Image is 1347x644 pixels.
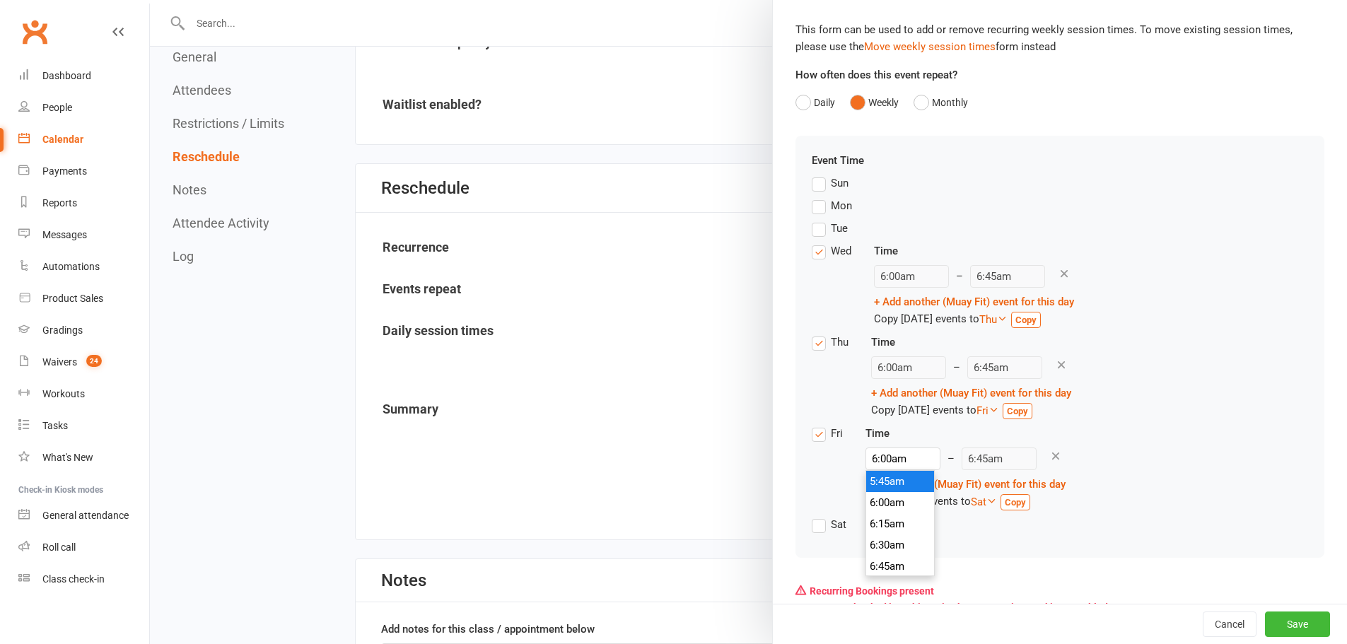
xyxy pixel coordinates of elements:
button: Weekly [850,89,899,116]
strong: Copy [1007,406,1028,416]
div: Wed [831,242,851,257]
a: Tasks [18,410,149,442]
a: + Add another (Muay Fit) event for this day [874,295,1074,308]
a: Payments [18,156,149,187]
div: – [947,450,955,467]
a: Automations [18,251,149,283]
a: Class kiosk mode [18,563,149,595]
div: Copy [DATE] events to [871,402,1071,419]
div: Fri [831,425,843,440]
li: 5:45am [866,471,934,492]
button: Daily [795,89,835,116]
span: 24 [86,355,102,367]
a: Thu [979,313,1008,326]
li: 6:45am [866,556,934,577]
div: – [956,268,963,285]
div: Workouts [42,388,85,399]
div: Roll call [42,541,76,553]
a: What's New [18,442,149,474]
button: Monthly [914,89,968,116]
div: Product Sales [42,293,103,304]
li: 6:30am [866,534,934,556]
a: Roll call [18,532,149,563]
div: Waivers [42,356,77,368]
a: + Add another (Muay Fit) event for this day [871,387,1071,399]
div: Time [865,425,1066,442]
div: Copy [DATE] events to [874,310,1074,328]
a: General attendance kiosk mode [18,500,149,532]
a: Workouts [18,378,149,410]
a: Messages [18,219,149,251]
div: Calendar [42,134,83,145]
div: Tue [831,220,848,235]
a: Sat [971,496,997,508]
div: Sat [831,516,846,531]
div: Mon [831,197,852,212]
a: Waivers 24 [18,346,149,378]
div: Reports [42,197,77,209]
label: Event Time [812,152,864,169]
a: Dashboard [18,60,149,92]
div: Automations [42,261,100,272]
a: Reports [18,187,149,219]
strong: Copy [1015,315,1037,325]
div: Messages [42,229,87,240]
li: 6:15am [866,513,934,534]
a: Gradings [18,315,149,346]
a: Calendar [18,124,149,156]
a: Fri [976,404,999,417]
button: Cancel [1203,611,1256,637]
div: Class check-in [42,573,105,585]
div: Gradings [42,324,83,336]
a: Product Sales [18,283,149,315]
div: Payments [42,165,87,177]
div: Time [871,334,1071,351]
div: Tasks [42,420,68,431]
div: General attendance [42,510,129,521]
div: People [42,102,72,113]
div: Copy [DATE] events to [865,493,1066,510]
div: Sun [831,175,849,189]
a: People [18,92,149,124]
a: + Add another (Muay Fit) event for this day [865,478,1066,491]
li: 6:00am [866,492,934,513]
div: Time [874,242,1074,259]
p: This form can be used to add or remove recurring weekly session times. To move existing session t... [795,21,1324,55]
a: Move weekly session times [864,40,996,53]
div: Dashboard [42,70,91,81]
button: Save [1265,611,1330,637]
label: How often does this event repeat? [795,66,957,83]
div: What's New [42,452,93,463]
strong: Copy [1005,497,1026,508]
div: Thu [831,334,849,349]
a: Clubworx [17,14,52,49]
div: – [953,359,960,376]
